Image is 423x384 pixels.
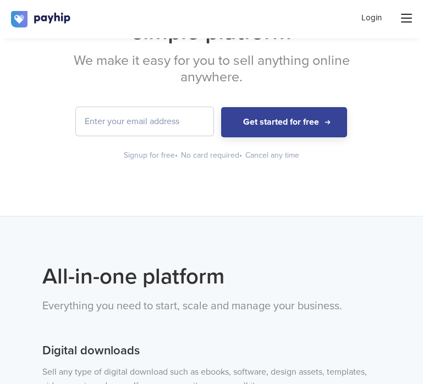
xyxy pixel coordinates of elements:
h2: All-in-one platform [42,260,381,292]
p: Everything you need to start, scale and manage your business. [42,298,381,315]
span: • [175,151,178,160]
span: • [239,151,242,160]
div: No card required [181,150,243,161]
div: Signup for free [124,150,179,161]
img: logo.svg [11,11,72,27]
input: Enter your email address [76,107,213,136]
a: Login [361,12,382,24]
div: Cancel any time [245,150,299,161]
button: Get started for free [221,107,347,137]
h2: We make it easy for you to sell anything online anywhere. [42,52,381,85]
h3: Digital downloads [42,342,381,360]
